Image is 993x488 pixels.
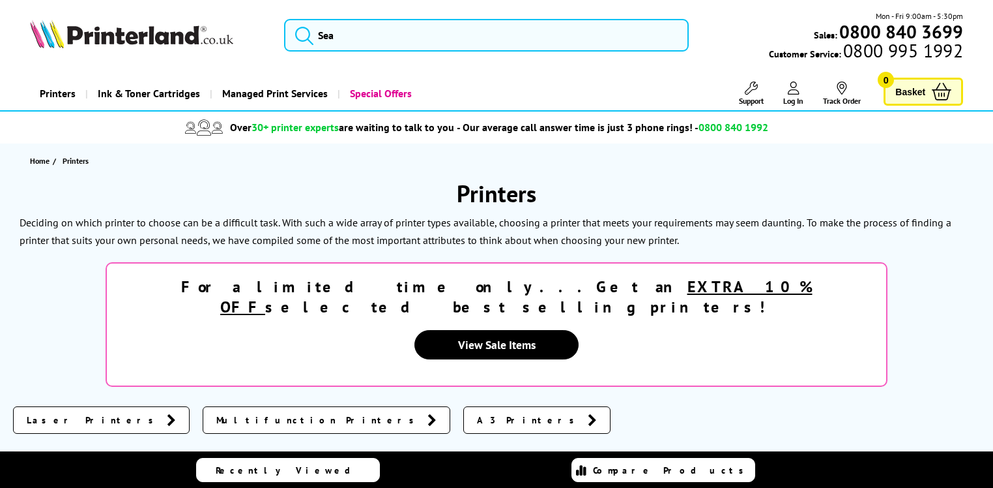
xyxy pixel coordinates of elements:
a: Printers [30,77,85,110]
span: 30+ printer experts [252,121,339,134]
a: Track Order [823,82,861,106]
strong: For a limited time only...Get an selected best selling printers! [181,277,813,317]
span: Compare Products [593,465,751,476]
a: Laser Printers [13,406,190,434]
span: Support [739,96,764,106]
span: Ink & Toner Cartridges [98,77,200,110]
span: Basket [895,83,925,100]
span: Over are waiting to talk to you [230,121,454,134]
span: Laser Printers [27,414,160,427]
a: Recently Viewed [196,458,380,482]
span: Customer Service: [769,44,963,60]
h1: Printers [13,178,980,209]
a: Special Offers [338,77,422,110]
p: To make the process of finding a printer that suits your own personal needs, we have compiled som... [20,216,951,247]
a: Home [30,154,53,168]
a: Basket 0 [884,78,963,106]
a: Printerland Logo [30,20,268,51]
a: Support [739,82,764,106]
img: Printerland Logo [30,20,233,48]
a: Multifunction Printers [203,406,450,434]
a: Log In [783,82,803,106]
span: Log In [783,96,803,106]
span: 0 [878,72,894,88]
a: Ink & Toner Cartridges [85,77,210,110]
span: Mon - Fri 9:00am - 5:30pm [876,10,963,22]
span: 0800 840 1992 [698,121,768,134]
span: Multifunction Printers [216,414,421,427]
a: 0800 840 3699 [837,25,963,38]
a: A3 Printers [463,406,611,434]
span: Recently Viewed [216,465,364,476]
p: Deciding on which printer to choose can be a difficult task. With such a wide array of printer ty... [20,216,804,229]
b: 0800 840 3699 [839,20,963,44]
u: EXTRA 10% OFF [220,277,813,317]
span: Printers [63,156,89,166]
a: View Sale Items [414,330,579,359]
span: A3 Printers [477,414,581,427]
span: - Our average call answer time is just 3 phone rings! - [457,121,768,134]
a: Managed Print Services [210,77,338,110]
input: Sea [284,19,689,52]
span: 0800 995 1992 [841,44,963,57]
span: Sales: [814,29,837,41]
a: Compare Products [571,458,755,482]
